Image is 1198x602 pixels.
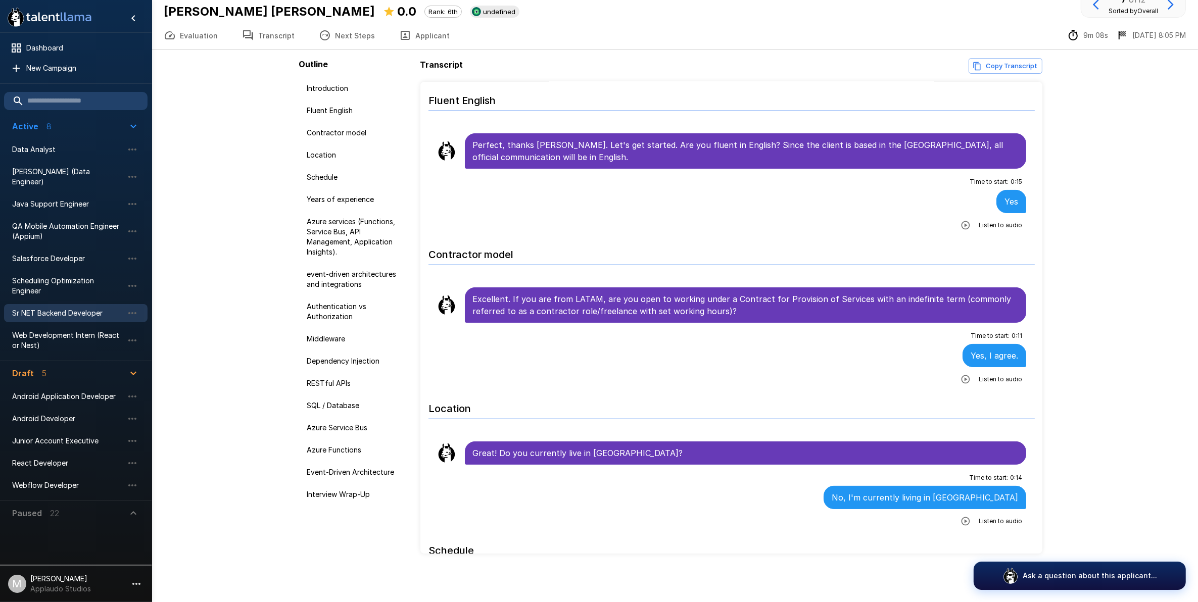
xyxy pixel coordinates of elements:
[974,562,1186,590] button: Ask a question about this applicant...
[479,8,519,16] span: undefined
[1012,331,1022,341] span: 0 : 11
[832,491,1018,504] p: No, I'm currently living in [GEOGRAPHIC_DATA]
[1109,7,1158,15] span: Sorted by Overall
[428,238,1035,265] h6: Contractor model
[1004,195,1018,208] p: Yes
[307,150,408,160] span: Location
[299,419,416,437] div: Azure Service Bus
[473,293,1019,317] p: Excellent. If you are from LATAM, are you open to working under a Contract for Provision of Servi...
[307,489,408,499] span: Interview Wrap-Up
[473,447,1019,459] p: Great! Do you currently live in [GEOGRAPHIC_DATA]?
[1132,30,1186,40] p: [DATE] 8:05 PM
[1011,177,1022,187] span: 0 : 15
[307,217,408,257] span: Azure services (Functions, Service Bus, API Management, Application Insights).
[299,485,416,504] div: Interview Wrap-Up
[299,463,416,481] div: Event-Driven Architecture
[971,331,1010,341] span: Time to start :
[437,141,457,161] img: llama_clean.png
[969,473,1008,483] span: Time to start :
[387,21,462,49] button: Applicant
[1083,30,1108,40] p: 9m 08s
[307,194,408,205] span: Years of experience
[420,60,463,70] b: Transcript
[299,297,416,326] div: Authentication vs Authorization
[299,59,328,69] b: Outline
[299,374,416,392] div: RESTful APIs
[307,269,408,289] span: event-driven architectures and integrations
[164,4,375,19] b: [PERSON_NAME] [PERSON_NAME]
[307,83,408,93] span: Introduction
[299,168,416,186] div: Schedule
[307,378,408,388] span: RESTful APIs
[1116,29,1186,41] div: The date and time when the interview was completed
[307,467,408,477] span: Event-Driven Architecture
[1023,571,1157,581] p: Ask a question about this applicant...
[428,84,1035,111] h6: Fluent English
[428,392,1035,419] h6: Location
[437,443,457,463] img: llama_clean.png
[969,58,1042,74] button: Copy transcript
[970,177,1009,187] span: Time to start :
[979,220,1022,230] span: Listen to audio
[299,213,416,261] div: Azure services (Functions, Service Bus, API Management, Application Insights).
[307,423,408,433] span: Azure Service Bus
[299,146,416,164] div: Location
[152,21,230,49] button: Evaluation
[397,4,416,19] b: 0.0
[307,21,387,49] button: Next Steps
[437,295,457,315] img: llama_clean.png
[307,356,408,366] span: Dependency Injection
[230,21,307,49] button: Transcript
[979,516,1022,526] span: Listen to audio
[307,302,408,322] span: Authentication vs Authorization
[299,124,416,142] div: Contractor model
[307,172,408,182] span: Schedule
[307,400,408,411] span: SQL / Database
[307,445,408,455] span: Azure Functions
[299,190,416,209] div: Years of experience
[299,441,416,459] div: Azure Functions
[299,330,416,348] div: Middleware
[299,265,416,293] div: event-driven architectures and integrations
[299,79,416,97] div: Introduction
[307,128,408,138] span: Contractor model
[307,106,408,116] span: Fluent English
[472,7,481,16] img: smartrecruiters_logo.jpeg
[1067,29,1108,41] div: The time between starting and completing the interview
[307,334,408,344] span: Middleware
[1002,568,1019,584] img: logo_glasses@2x.png
[299,352,416,370] div: Dependency Injection
[979,374,1022,384] span: Listen to audio
[1010,473,1022,483] span: 0 : 14
[299,102,416,120] div: Fluent English
[971,349,1018,362] p: Yes, I agree.
[470,6,519,18] div: View profile in SmartRecruiters
[428,534,1035,561] h6: Schedule
[425,8,461,16] span: Rank: 6th
[473,139,1019,163] p: Perfect, thanks [PERSON_NAME]. Let's get started. Are you fluent in English? Since the client is ...
[299,396,416,415] div: SQL / Database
